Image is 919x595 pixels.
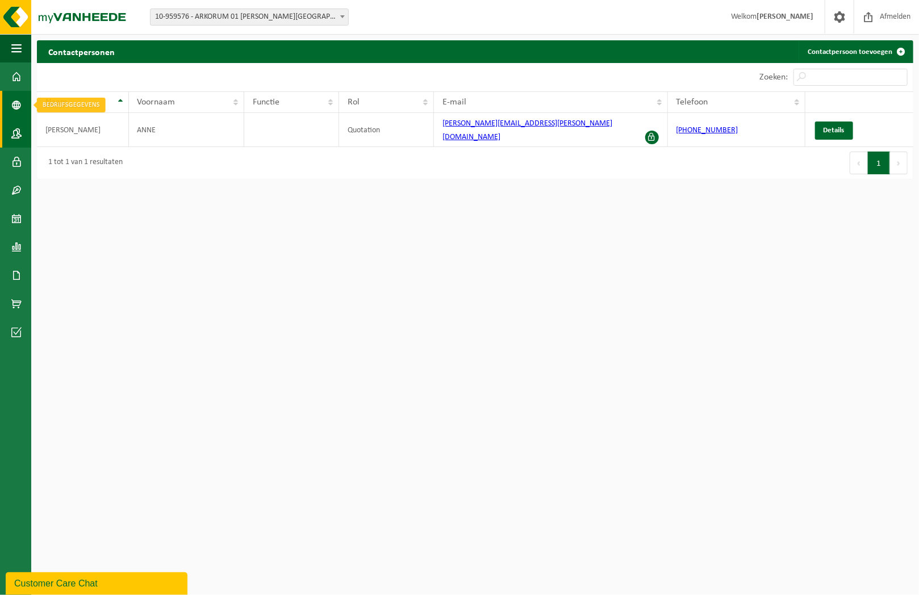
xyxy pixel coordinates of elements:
label: Zoeken: [759,73,788,82]
button: Next [890,152,908,174]
button: Previous [850,152,868,174]
div: 1 tot 1 van 1 resultaten [43,153,123,173]
span: 10-959576 - ARKORUM 01 SPRANKEL ACACIASTRAAT - ROESELARE [151,9,348,25]
h2: Contactpersonen [37,40,126,62]
span: Details [824,127,845,134]
span: Functie [253,98,279,107]
span: Voornaam [137,98,176,107]
span: Naam [45,98,68,107]
a: Details [815,121,853,140]
td: [PERSON_NAME] [37,113,129,147]
span: Rol [348,98,360,107]
a: [PERSON_NAME][EMAIL_ADDRESS][PERSON_NAME][DOMAIN_NAME] [442,119,612,141]
span: 10-959576 - ARKORUM 01 SPRANKEL ACACIASTRAAT - ROESELARE [150,9,349,26]
td: Quotation [339,113,434,147]
iframe: chat widget [6,570,190,595]
a: [PHONE_NUMBER] [676,126,738,135]
span: Telefoon [676,98,708,107]
button: 1 [868,152,890,174]
span: E-mail [442,98,466,107]
a: Contactpersoon toevoegen [799,40,912,63]
td: ANNE [129,113,245,147]
strong: [PERSON_NAME] [757,12,813,21]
